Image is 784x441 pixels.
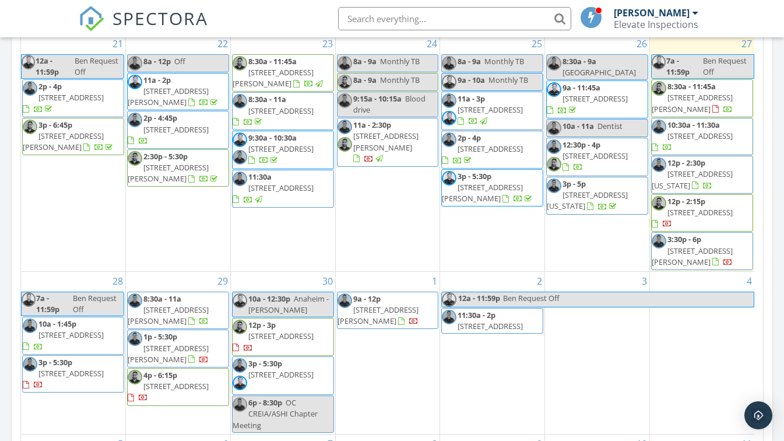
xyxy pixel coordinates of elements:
a: 2p - 4p [STREET_ADDRESS] [441,131,543,169]
span: 3:30p - 6p [667,234,701,244]
span: 8a - 9a [353,75,377,85]
td: Go to September 28, 2025 [21,271,126,434]
span: 9a - 10a [458,75,485,85]
a: 10a - 1:45p [STREET_ADDRESS] [22,317,124,355]
span: [STREET_ADDRESS] [667,131,733,141]
span: 11a - 2:30p [353,120,391,130]
img: img_9774_bw.jpg [22,292,36,307]
a: 2p - 4p [STREET_ADDRESS] [22,79,124,117]
span: [STREET_ADDRESS] [248,369,314,380]
td: Go to September 24, 2025 [335,34,440,272]
a: 12p - 2:15p [STREET_ADDRESS] [651,194,753,232]
div: Elevate Inspections [614,19,698,30]
a: 12:30p - 4p [STREET_ADDRESS] [562,139,628,172]
a: 9:30a - 10:30a [STREET_ADDRESS] [248,132,314,165]
span: Monthly TB [484,56,524,66]
a: 4p - 6:15p [STREET_ADDRESS] [127,368,229,406]
span: 9:15a - 10:15a [353,93,402,104]
img: david_bw.jpg [128,113,142,127]
span: Ben Request Off [703,55,747,77]
img: david_bw.jpg [233,171,247,186]
td: Go to September 27, 2025 [649,34,754,272]
span: [STREET_ADDRESS][PERSON_NAME] [353,131,419,152]
span: 10a - 1:45p [38,318,76,329]
a: 8:30a - 11a [STREET_ADDRESS] [233,94,314,127]
td: Go to September 23, 2025 [230,34,335,272]
img: david_bw.jpg [233,150,247,164]
span: 12a - 11:59p [458,292,501,307]
img: img_9774_bw.jpg [442,111,456,125]
img: img_9774_bw.jpg [652,55,666,69]
span: [GEOGRAPHIC_DATA] [562,67,636,78]
span: 12a - 11:59p [35,55,72,78]
a: 8:30a - 11:45a [STREET_ADDRESS][PERSON_NAME] [233,56,325,89]
img: david_bw.jpg [233,397,247,412]
span: 11a - 3p [458,93,485,104]
a: 3p - 5:30p [STREET_ADDRESS] [248,358,315,380]
a: 12p - 2:30p [STREET_ADDRESS][US_STATE] [651,156,753,194]
span: 10a - 11a [562,121,594,131]
span: [STREET_ADDRESS] [143,381,209,391]
span: [STREET_ADDRESS][PERSON_NAME] [128,86,209,107]
span: [STREET_ADDRESS] [38,330,104,340]
span: [STREET_ADDRESS] [667,207,733,218]
span: 3p - 5:30p [38,357,72,367]
span: 8:30a - 11a [143,293,181,304]
img: david_bw.jpg [23,318,37,333]
span: [STREET_ADDRESS] [248,106,314,116]
a: 1p - 5:30p [STREET_ADDRESS][PERSON_NAME] [127,330,229,367]
a: Go to September 27, 2025 [739,34,754,53]
a: 3:30p - 6p [STREET_ADDRESS][PERSON_NAME] [652,234,733,267]
img: walter_bw_2.jpg [547,157,561,171]
span: [STREET_ADDRESS] [248,143,314,154]
span: 7a - 11:59p [666,55,701,78]
img: img_9774_bw.jpg [233,132,247,147]
a: 9a - 11:45a [STREET_ADDRESS] [546,80,648,118]
span: 1p - 5:30p [143,331,177,342]
span: 2p - 4:45p [143,113,177,123]
td: Go to October 4, 2025 [649,271,754,434]
span: [STREET_ADDRESS] [562,93,628,104]
div: [PERSON_NAME] [614,7,690,19]
a: 9a - 12p [STREET_ADDRESS][PERSON_NAME] [337,293,419,326]
span: 3p - 5:30p [248,358,282,369]
span: [STREET_ADDRESS][PERSON_NAME] [128,343,209,365]
span: [STREET_ADDRESS] [143,124,209,135]
span: [STREET_ADDRESS] [38,368,104,379]
img: david_bw.jpg [442,132,456,147]
a: 12p - 2:15p [STREET_ADDRESS] [652,196,733,229]
a: 12p - 2:30p [STREET_ADDRESS][US_STATE] [652,157,733,190]
span: [STREET_ADDRESS] [248,183,314,193]
span: [STREET_ADDRESS] [562,150,628,161]
span: [STREET_ADDRESS][PERSON_NAME] [128,162,209,184]
img: walter_bw_2.jpg [337,75,352,89]
td: Go to September 21, 2025 [21,34,126,272]
img: img_9774_bw.jpg [233,376,247,390]
span: 8:30a - 11a [248,94,286,104]
span: 8a - 9a [353,56,377,66]
span: [STREET_ADDRESS][PERSON_NAME] [652,92,733,114]
td: Go to September 26, 2025 [545,34,650,272]
img: img_9774_bw.jpg [22,55,35,69]
span: 8a - 12p [143,56,171,66]
span: OC CREIA/ASHI Chapter Meeting [233,397,318,430]
a: Go to September 25, 2025 [529,34,544,53]
img: david_bw.jpg [442,93,456,108]
td: Go to October 1, 2025 [335,271,440,434]
a: Go to October 2, 2025 [535,272,544,290]
a: 12p - 3p [STREET_ADDRESS] [233,320,314,352]
span: Ben Request Off [73,293,117,314]
a: 2p - 4p [STREET_ADDRESS] [442,132,523,165]
span: Dentist [597,121,623,131]
a: 1p - 5:30p [STREET_ADDRESS][PERSON_NAME] [128,331,209,364]
img: walter_bw_2.jpg [23,120,37,134]
img: david_bw.jpg [547,139,561,154]
span: [STREET_ADDRESS][PERSON_NAME] [337,304,419,326]
a: 11a - 2p [STREET_ADDRESS][PERSON_NAME] [127,73,229,111]
img: img_9774_bw.jpg [442,171,456,185]
a: 3p - 6:45p [STREET_ADDRESS][PERSON_NAME] [22,118,124,156]
img: img_9774_bw.jpg [442,75,456,89]
a: SPECTORA [79,16,208,40]
a: 3p - 5:30p [STREET_ADDRESS][PERSON_NAME] [442,171,534,204]
img: img_9774_bw.jpg [442,292,456,307]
